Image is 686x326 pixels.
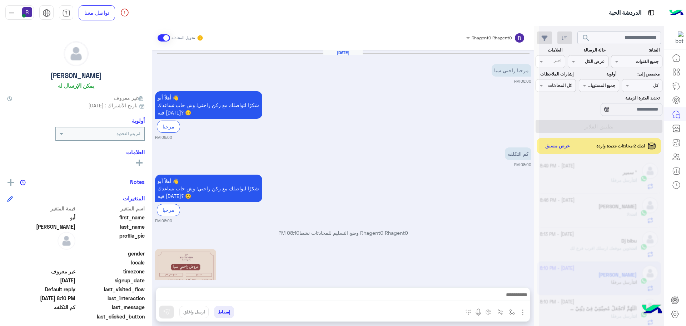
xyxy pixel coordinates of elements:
[7,259,75,266] span: null
[130,179,145,185] h6: Notes
[7,286,75,293] span: Default reply
[22,7,32,17] img: userImage
[114,94,145,102] span: غير معروف
[77,303,145,311] span: last_message
[20,180,26,185] img: notes
[77,205,145,212] span: اسم المتغير
[7,277,75,284] span: 2025-10-06T17:00:41.228Z
[536,120,662,133] button: تطبيق الفلاتر
[536,71,573,77] label: إشارات الملاحظات
[59,5,73,20] a: tab
[79,5,115,20] a: تواصل معنا
[505,147,531,160] p: 6/10/2025, 8:00 PM
[62,9,70,17] img: tab
[472,35,512,40] span: Rhagent0 Rhagent0
[647,8,656,17] img: tab
[278,230,299,236] span: 08:10 PM
[155,91,262,119] p: 6/10/2025, 8:00 PM
[155,175,262,202] p: 6/10/2025, 8:00 PM
[77,268,145,275] span: timezone
[669,5,683,20] img: Logo
[640,297,665,322] img: hulul-logo.png
[155,135,172,140] small: 08:00 PM
[486,309,491,315] img: create order
[506,306,518,318] button: select flow
[483,306,494,318] button: create order
[77,223,145,230] span: last_name
[466,310,471,315] img: make a call
[58,232,75,250] img: defaultAdmin.png
[7,268,75,275] span: غير معروف
[492,64,531,77] p: 6/10/2025, 8:00 PM
[671,31,683,44] img: 322853014244696
[77,232,145,248] span: profile_pic
[163,308,170,316] img: send message
[132,117,145,124] h6: أولوية
[509,309,515,315] img: select flow
[7,205,75,212] span: قيمة المتغير
[64,42,88,66] img: defaultAdmin.png
[58,82,94,89] h6: يمكن الإرسال له
[155,218,172,224] small: 08:00 PM
[8,179,14,186] img: add
[116,131,140,136] b: لم يتم التحديد
[7,303,75,311] span: كم التكلفه
[77,250,145,257] span: gender
[157,204,180,216] div: مرحبا
[494,306,506,318] button: Trigger scenario
[595,102,607,115] div: loading...
[7,149,145,155] h6: العلامات
[536,47,562,53] label: العلامات
[77,214,145,221] span: first_name
[43,9,51,17] img: tab
[514,78,531,84] small: 08:00 PM
[50,72,102,80] h5: [PERSON_NAME]
[214,306,234,318] button: إسقاط
[497,309,503,315] img: Trigger scenario
[7,223,75,230] span: عبدالله
[7,250,75,257] span: null
[518,308,527,317] img: send attachment
[77,259,145,266] span: locale
[171,35,195,41] small: تحويل المحادثة
[7,313,75,320] span: null
[120,8,129,17] img: spinner
[7,214,75,221] span: أبو
[474,308,483,317] img: send voice note
[7,9,16,18] img: profile
[77,295,145,302] span: last_interaction
[77,313,145,320] span: last_clicked_button
[554,57,562,65] div: اختر
[77,277,145,284] span: signup_date
[155,229,531,237] p: Rhagent0 Rhagent0 وضع التسليم للمحادثات نشط
[77,286,145,293] span: last_visited_flow
[179,306,209,318] button: ارسل واغلق
[609,8,641,18] p: الدردشة الحية
[88,102,138,109] span: تاريخ الأشتراك : [DATE]
[123,195,145,201] h6: المتغيرات
[514,162,531,167] small: 08:00 PM
[7,295,75,302] span: 2025-10-06T17:10:52.469Z
[323,50,363,55] h6: [DATE]
[157,121,180,132] div: مرحبا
